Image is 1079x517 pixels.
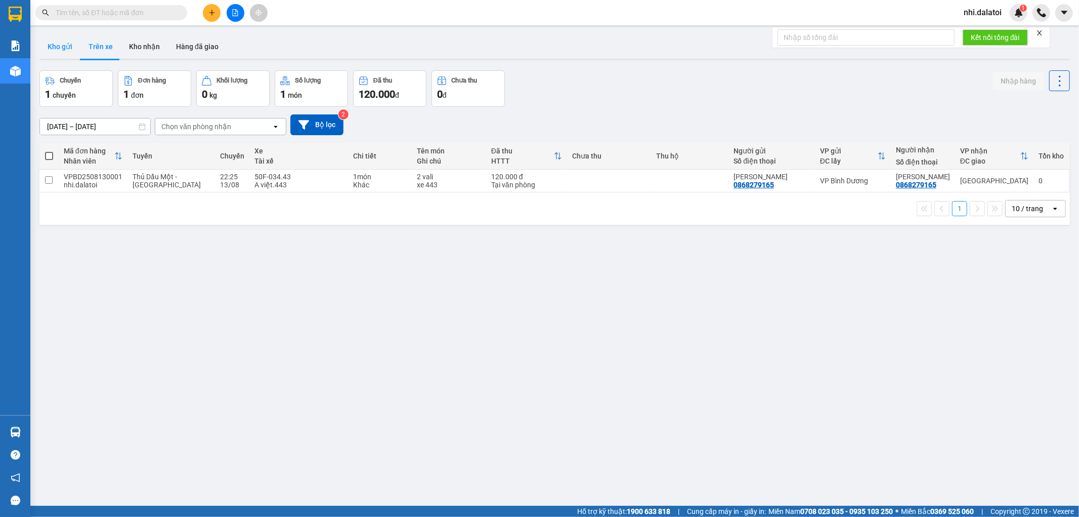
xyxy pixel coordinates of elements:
[359,88,395,100] span: 120.000
[232,9,239,16] span: file-add
[220,173,244,181] div: 22:25
[960,157,1020,165] div: ĐC giao
[45,88,51,100] span: 1
[815,143,891,170] th: Toggle SortBy
[1021,5,1025,12] span: 1
[280,88,286,100] span: 1
[40,118,150,135] input: Select a date range.
[11,473,20,483] span: notification
[203,4,221,22] button: plus
[491,173,562,181] div: 120.000 đ
[202,88,207,100] span: 0
[209,91,217,99] span: kg
[1012,204,1043,214] div: 10 / trang
[59,143,127,170] th: Toggle SortBy
[10,427,21,438] img: warehouse-icon
[9,45,90,59] div: 0868279165
[960,177,1028,185] div: [GEOGRAPHIC_DATA]
[1039,152,1064,160] div: Tồn kho
[577,506,670,517] span: Hỗ trợ kỹ thuật:
[896,146,950,154] div: Người nhận
[820,177,886,185] div: VP Bình Dương
[9,33,90,45] div: [PERSON_NAME]
[9,7,22,22] img: logo-vxr
[952,201,967,216] button: 1
[11,450,20,460] span: question-circle
[8,66,23,77] span: CR :
[1014,8,1023,17] img: icon-new-feature
[768,506,893,517] span: Miền Nam
[733,173,810,181] div: Thành Trung
[121,34,168,59] button: Kho nhận
[981,506,983,517] span: |
[956,6,1010,19] span: nhi.dalatoi
[955,143,1033,170] th: Toggle SortBy
[353,181,407,189] div: Khác
[417,181,481,189] div: xe 443
[1051,205,1059,213] svg: open
[60,77,81,84] div: Chuyến
[53,91,76,99] span: chuyến
[64,181,122,189] div: nhi.dalatoi
[437,88,443,100] span: 0
[678,506,679,517] span: |
[930,507,974,515] strong: 0369 525 060
[733,147,810,155] div: Người gửi
[820,157,878,165] div: ĐC lấy
[9,9,90,33] div: VP Bình Dương
[254,173,343,181] div: 50F-034.43
[42,9,49,16] span: search
[123,88,129,100] span: 1
[56,7,175,18] input: Tìm tên, số ĐT hoặc mã đơn
[275,70,348,107] button: Số lượng1món
[288,91,302,99] span: món
[338,109,349,120] sup: 2
[1023,508,1030,515] span: copyright
[39,34,80,59] button: Kho gửi
[491,181,562,189] div: Tại văn phòng
[896,181,936,189] div: 0868279165
[8,65,91,77] div: 120.000
[138,77,166,84] div: Đơn hàng
[656,152,724,160] div: Thu hộ
[250,4,268,22] button: aim
[1037,8,1046,17] img: phone-icon
[220,152,244,160] div: Chuyến
[39,70,113,107] button: Chuyến1chuyến
[220,181,244,189] div: 13/08
[64,173,122,181] div: VPBD2508130001
[168,34,227,59] button: Hàng đã giao
[97,44,199,58] div: 0868279165
[992,72,1044,90] button: Nhập hàng
[64,147,114,155] div: Mã đơn hàng
[733,157,810,165] div: Số điện thoại
[431,70,505,107] button: Chưa thu0đ
[960,147,1020,155] div: VP nhận
[395,91,399,99] span: đ
[11,496,20,505] span: message
[131,91,144,99] span: đơn
[896,173,950,181] div: Thành Trung
[572,152,646,160] div: Chưa thu
[64,157,114,165] div: Nhân viên
[97,9,121,19] span: Nhận:
[687,506,766,517] span: Cung cấp máy in - giấy in:
[452,77,478,84] div: Chưa thu
[778,29,955,46] input: Nhập số tổng đài
[254,147,343,155] div: Xe
[254,181,343,189] div: A việt.443
[1060,8,1069,17] span: caret-down
[272,123,280,131] svg: open
[895,509,898,513] span: ⚪️
[196,70,270,107] button: Khối lượng0kg
[443,91,447,99] span: đ
[290,114,343,135] button: Bộ lọc
[417,147,481,155] div: Tên món
[255,9,262,16] span: aim
[133,173,201,189] span: Thủ Dầu Một - [GEOGRAPHIC_DATA]
[10,66,21,76] img: warehouse-icon
[820,147,878,155] div: VP gửi
[227,4,244,22] button: file-add
[353,173,407,181] div: 1 món
[417,157,481,165] div: Ghi chú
